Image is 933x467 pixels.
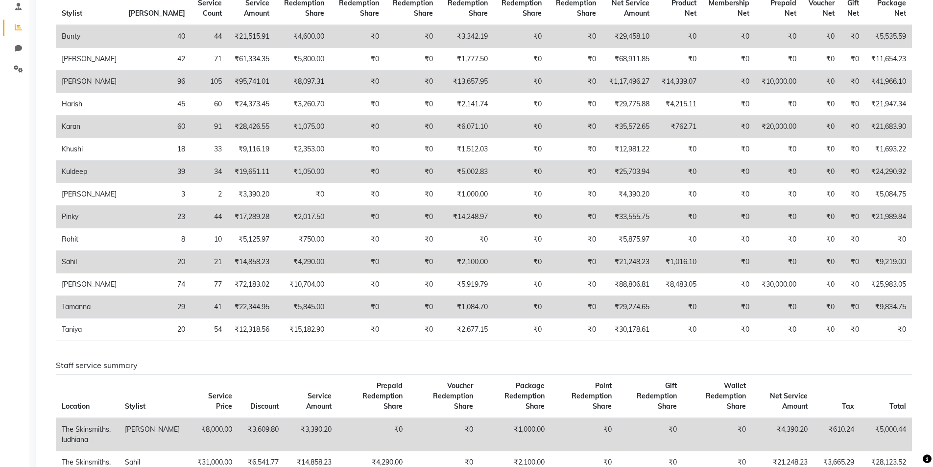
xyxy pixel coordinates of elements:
td: ₹1,075.00 [275,116,330,138]
td: ₹21,683.90 [865,116,912,138]
td: ₹0 [840,71,865,93]
td: ₹0 [802,116,841,138]
td: 29 [122,296,191,319]
td: ₹0 [702,273,756,296]
td: ₹21,947.34 [865,93,912,116]
td: ₹8,000.00 [186,418,239,451]
td: ₹21,989.84 [865,206,912,228]
td: ₹0 [550,418,618,451]
td: 20 [122,251,191,273]
td: ₹0 [494,251,548,273]
span: Package Redemption Share [504,381,545,411]
td: ₹0 [802,273,841,296]
td: ₹0 [755,206,802,228]
td: ₹5,535.59 [865,25,912,48]
td: ₹0 [755,228,802,251]
td: ₹0 [548,138,602,161]
td: ₹0 [702,251,756,273]
td: ₹0 [840,228,865,251]
td: ₹0 [385,161,439,183]
td: ₹0 [865,319,912,341]
td: ₹0 [840,183,865,206]
td: ₹0 [702,48,756,71]
td: ₹0 [385,116,439,138]
td: ₹0 [755,25,802,48]
td: ₹1,000.00 [439,183,494,206]
h6: Staff service summary [56,361,912,370]
td: ₹0 [702,138,756,161]
td: 41 [191,296,228,319]
td: ₹0 [494,206,548,228]
td: ₹3,609.80 [238,418,285,451]
td: ₹30,178.61 [602,319,655,341]
td: ₹95,741.01 [228,71,275,93]
td: ₹9,116.19 [228,138,275,161]
td: ₹0 [330,228,385,251]
td: ₹0 [802,161,841,183]
td: ₹0 [385,93,439,116]
td: 8 [122,228,191,251]
td: ₹68,911.85 [602,48,655,71]
td: Sahil [56,251,122,273]
td: ₹10,000.00 [755,71,802,93]
td: ₹0 [840,25,865,48]
td: ₹12,318.56 [228,319,275,341]
span: [PERSON_NAME] [128,9,185,18]
td: [PERSON_NAME] [56,183,122,206]
td: ₹0 [408,418,479,451]
td: ₹0 [840,48,865,71]
td: ₹14,858.23 [228,251,275,273]
td: ₹0 [385,228,439,251]
td: ₹25,703.94 [602,161,655,183]
td: ₹3,390.20 [285,418,337,451]
td: ₹0 [494,161,548,183]
td: 45 [122,93,191,116]
td: ₹1,693.22 [865,138,912,161]
td: ₹5,000.44 [860,418,912,451]
td: ₹0 [330,161,385,183]
td: ₹9,219.00 [865,251,912,273]
td: ₹2,017.50 [275,206,330,228]
td: Pinky [56,206,122,228]
td: Taniya [56,319,122,341]
td: ₹0 [548,296,602,319]
td: ₹0 [802,296,841,319]
td: 71 [191,48,228,71]
td: ₹17,289.28 [228,206,275,228]
td: ₹0 [802,138,841,161]
td: ₹0 [702,183,756,206]
td: ₹0 [330,296,385,319]
td: ₹1,084.70 [439,296,494,319]
td: ₹0 [840,93,865,116]
td: 18 [122,138,191,161]
td: ₹0 [840,138,865,161]
td: ₹0 [548,228,602,251]
td: ₹0 [702,319,756,341]
td: ₹0 [755,296,802,319]
span: Tax [842,402,854,411]
td: ₹21,248.23 [602,251,655,273]
td: 74 [122,273,191,296]
td: 3 [122,183,191,206]
td: ₹0 [385,183,439,206]
td: ₹6,071.10 [439,116,494,138]
td: ₹5,919.79 [439,273,494,296]
td: ₹5,875.97 [602,228,655,251]
td: ₹4,290.00 [275,251,330,273]
td: ₹72,183.02 [228,273,275,296]
td: 77 [191,273,228,296]
td: ₹0 [330,71,385,93]
td: ₹0 [655,319,702,341]
td: ₹0 [702,228,756,251]
td: ₹1,050.00 [275,161,330,183]
td: Rohit [56,228,122,251]
td: ₹0 [494,319,548,341]
td: ₹0 [802,319,841,341]
td: ₹4,600.00 [275,25,330,48]
td: ₹21,515.91 [228,25,275,48]
td: ₹33,555.75 [602,206,655,228]
td: ₹0 [548,93,602,116]
td: 91 [191,116,228,138]
td: ₹0 [802,228,841,251]
td: ₹0 [548,48,602,71]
